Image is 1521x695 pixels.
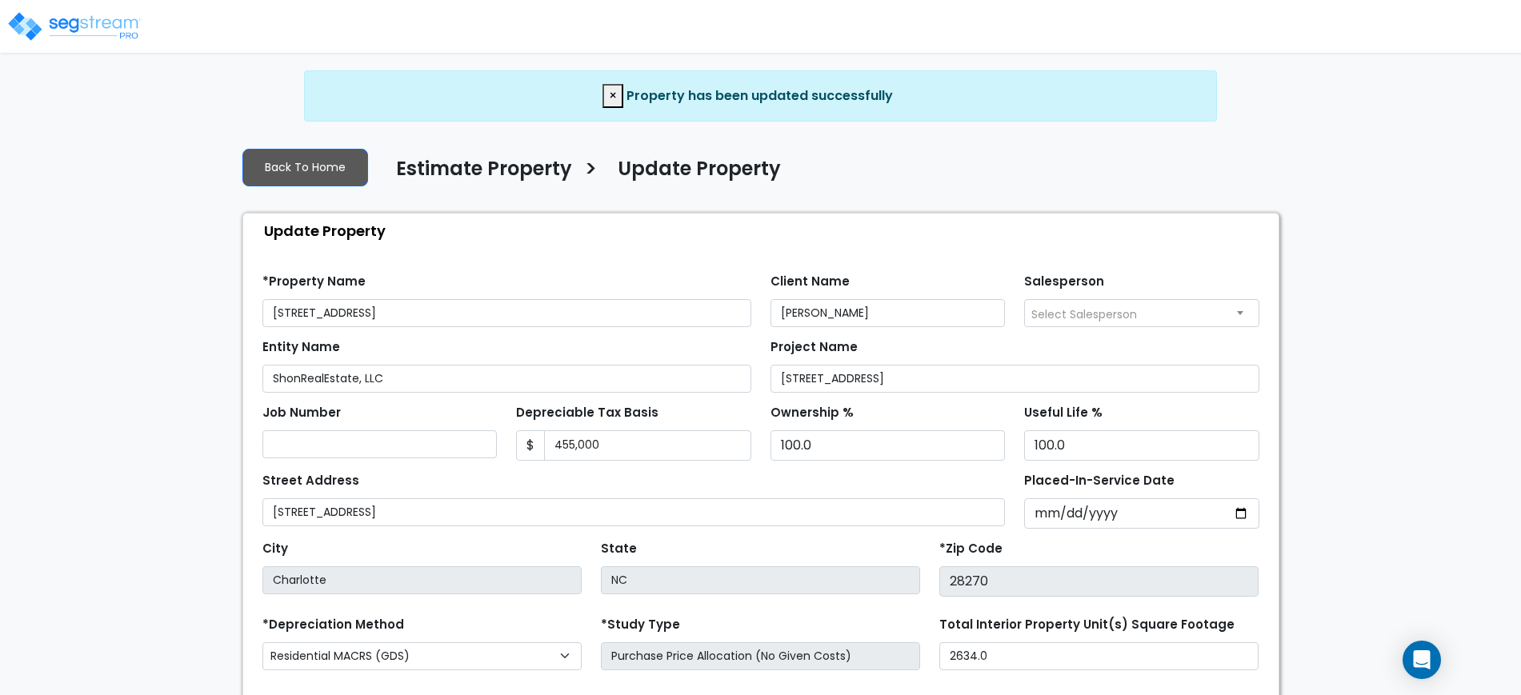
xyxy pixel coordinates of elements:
h3: > [584,156,598,187]
a: Back To Home [242,149,368,186]
label: *Study Type [601,616,680,634]
a: Estimate Property [384,158,572,191]
label: Useful Life % [1024,404,1103,422]
img: logo_pro_r.png [6,10,142,42]
label: Client Name [771,273,850,291]
span: Property has been updated successfully [626,86,893,105]
input: 0.00 [544,430,751,461]
label: Total Interior Property Unit(s) Square Footage [939,616,1235,634]
label: *Property Name [262,273,366,291]
label: Ownership % [771,404,854,422]
span: Select Salesperson [1031,306,1137,322]
label: Entity Name [262,338,340,357]
input: Depreciation [1024,430,1259,461]
input: Entity Name [262,365,751,393]
input: Ownership [771,430,1006,461]
input: Street Address [262,498,1006,526]
label: Salesperson [1024,273,1104,291]
a: Update Property [606,158,781,191]
label: Project Name [771,338,858,357]
input: Property Name [262,299,751,327]
input: Zip Code [939,566,1259,597]
span: × [609,86,617,105]
label: Street Address [262,472,359,490]
span: $ [516,430,545,461]
input: total square foot [939,642,1259,670]
label: City [262,540,288,558]
label: *Zip Code [939,540,1003,558]
input: Project Name [771,365,1259,393]
label: Job Number [262,404,341,422]
label: Placed-In-Service Date [1024,472,1175,490]
h4: Update Property [618,158,781,185]
label: *Depreciation Method [262,616,404,634]
div: Update Property [251,214,1279,248]
label: Depreciable Tax Basis [516,404,658,422]
input: Client Name [771,299,1006,327]
div: Open Intercom Messenger [1403,641,1441,679]
h4: Estimate Property [396,158,572,185]
button: Close [602,84,623,108]
label: State [601,540,637,558]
